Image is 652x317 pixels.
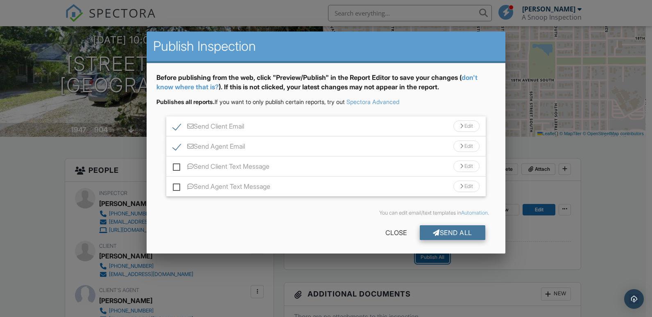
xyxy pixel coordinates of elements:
[624,289,644,309] div: Open Intercom Messenger
[156,98,215,105] strong: Publishes all reports.
[372,225,420,240] div: Close
[453,181,480,192] div: Edit
[156,73,478,91] a: don't know where that is?
[461,210,488,216] a: Automation
[453,161,480,172] div: Edit
[163,210,489,216] div: You can edit email/text templates in .
[420,225,485,240] div: Send All
[346,98,399,105] a: Spectora Advanced
[156,98,345,105] span: If you want to only publish certain reports, try out
[173,143,245,153] label: Send Agent Email
[173,183,270,193] label: Send Agent Text Message
[156,73,496,98] div: Before publishing from the web, click "Preview/Publish" in the Report Editor to save your changes...
[453,140,480,152] div: Edit
[173,163,269,173] label: Send Client Text Message
[173,122,244,133] label: Send Client Email
[453,120,480,132] div: Edit
[153,38,499,54] h2: Publish Inspection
